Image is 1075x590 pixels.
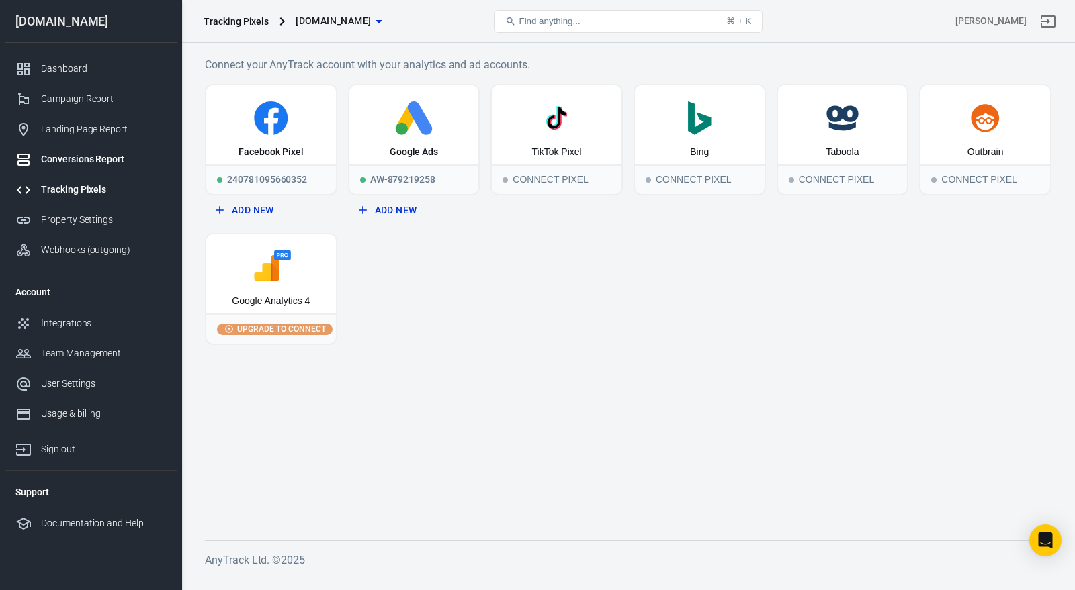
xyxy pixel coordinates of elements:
[205,552,1051,569] h6: AnyTrack Ltd. © 2025
[41,243,166,257] div: Webhooks (outgoing)
[690,146,709,159] div: Bing
[778,164,908,194] div: Connect Pixel
[931,177,937,183] span: Connect Pixel
[206,164,336,194] div: 240781095660352
[41,516,166,530] div: Documentation and Help
[634,84,766,195] button: BingConnect PixelConnect Pixel
[1032,5,1064,38] a: Sign out
[41,377,166,391] div: User Settings
[5,476,177,508] li: Support
[41,316,166,330] div: Integrations
[920,164,1050,194] div: Connect Pixel
[5,15,177,28] div: [DOMAIN_NAME]
[5,235,177,265] a: Webhooks (outgoing)
[41,183,166,197] div: Tracking Pixels
[5,175,177,205] a: Tracking Pixels
[348,84,480,195] a: Google AdsRunningAW-879219258
[789,177,794,183] span: Connect Pixel
[5,338,177,368] a: Team Management
[41,62,166,76] div: Dashboard
[205,56,1051,73] h6: Connect your AnyTrack account with your analytics and ad accounts.
[232,295,310,308] div: Google Analytics 4
[646,177,651,183] span: Connect Pixel
[519,16,580,26] span: Find anything...
[503,177,508,183] span: Connect Pixel
[5,368,177,399] a: User Settings
[5,276,177,308] li: Account
[234,323,329,335] span: Upgrade to connect
[41,152,166,166] div: Conversions Report
[41,92,166,106] div: Campaign Report
[5,84,177,114] a: Campaign Report
[290,9,387,34] button: [DOMAIN_NAME]
[5,429,177,464] a: Sign out
[41,442,166,456] div: Sign out
[390,146,439,159] div: Google Ads
[217,177,222,183] span: Running
[296,13,371,30] span: sansarsolutions.ca
[205,233,337,344] button: Google Analytics 4Upgrade to connect
[1029,524,1062,556] div: Open Intercom Messenger
[955,14,1027,28] div: Account id: zL4j7kky
[239,146,303,159] div: Facebook Pixel
[5,54,177,84] a: Dashboard
[635,164,765,194] div: Connect Pixel
[492,164,621,194] div: Connect Pixel
[210,198,332,223] button: Add New
[494,10,763,33] button: Find anything...⌘ + K
[360,177,365,183] span: Running
[41,213,166,227] div: Property Settings
[490,84,623,195] button: TikTok PixelConnect PixelConnect Pixel
[826,146,859,159] div: Taboola
[41,122,166,136] div: Landing Page Report
[5,308,177,338] a: Integrations
[5,114,177,144] a: Landing Page Report
[726,16,751,26] div: ⌘ + K
[5,205,177,235] a: Property Settings
[967,146,1004,159] div: Outbrain
[353,198,475,223] button: Add New
[41,407,166,421] div: Usage & billing
[777,84,909,195] button: TaboolaConnect PixelConnect Pixel
[5,144,177,175] a: Conversions Report
[204,15,269,28] div: Tracking Pixels
[205,84,337,195] a: Facebook PixelRunning240781095660352
[349,164,479,194] div: AW-879219258
[5,399,177,429] a: Usage & billing
[919,84,1051,195] button: OutbrainConnect PixelConnect Pixel
[41,346,166,360] div: Team Management
[532,146,582,159] div: TikTok Pixel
